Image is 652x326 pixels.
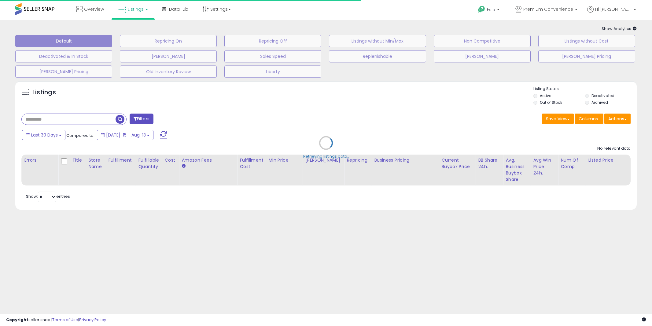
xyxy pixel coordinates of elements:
button: Repricing On [120,35,217,47]
button: Replenishable [329,50,426,62]
button: Default [15,35,112,47]
a: Help [473,1,506,20]
button: Old Inventory Review [120,66,217,78]
a: Hi [PERSON_NAME] [587,6,636,20]
span: DataHub [169,6,188,12]
span: Hi [PERSON_NAME] [595,6,632,12]
button: Non Competitive [434,35,531,47]
i: Get Help [478,6,485,13]
button: Listings without Cost [538,35,635,47]
div: Retrieving listings data.. [303,154,349,159]
button: Liberty [224,66,321,78]
button: Deactivated & In Stock [15,50,112,62]
button: Listings without Min/Max [329,35,426,47]
button: Repricing Off [224,35,321,47]
button: [PERSON_NAME] [120,50,217,62]
span: Listings [128,6,144,12]
button: [PERSON_NAME] Pricing [15,66,112,78]
span: Help [487,7,495,12]
button: [PERSON_NAME] [434,50,531,62]
span: Show Analytics [602,26,637,32]
button: [PERSON_NAME] Pricing [538,50,635,62]
span: Overview [84,6,104,12]
span: Premium Convenience [523,6,573,12]
button: Sales Speed [224,50,321,62]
